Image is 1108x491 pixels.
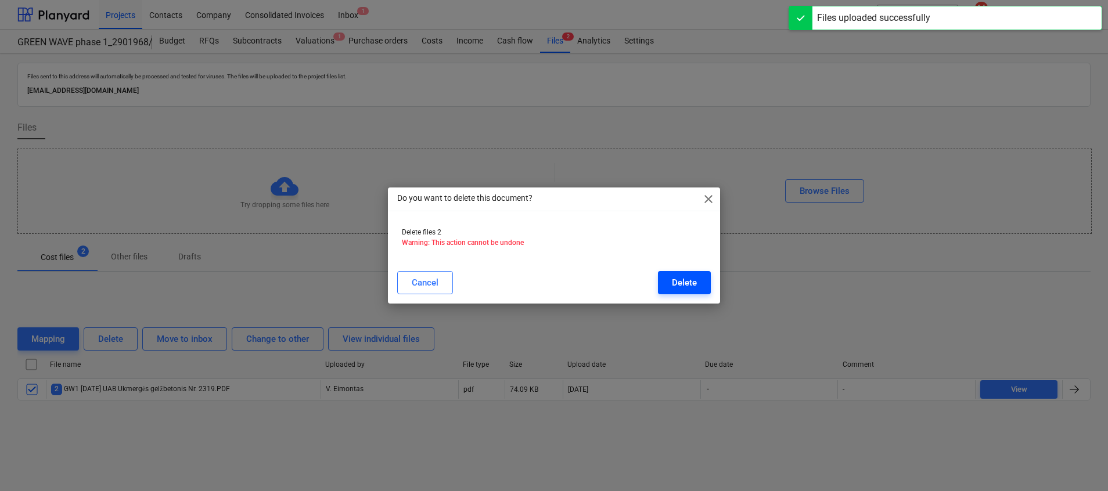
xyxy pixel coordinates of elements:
[402,238,706,248] p: Warning: This action cannot be undone
[397,192,533,204] p: Do you want to delete this document?
[658,271,711,294] button: Delete
[397,271,453,294] button: Cancel
[402,228,706,237] p: Delete files 2
[672,275,697,290] div: Delete
[702,192,715,206] span: close
[817,11,930,25] div: Files uploaded successfully
[1050,435,1108,491] iframe: Chat Widget
[412,275,438,290] div: Cancel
